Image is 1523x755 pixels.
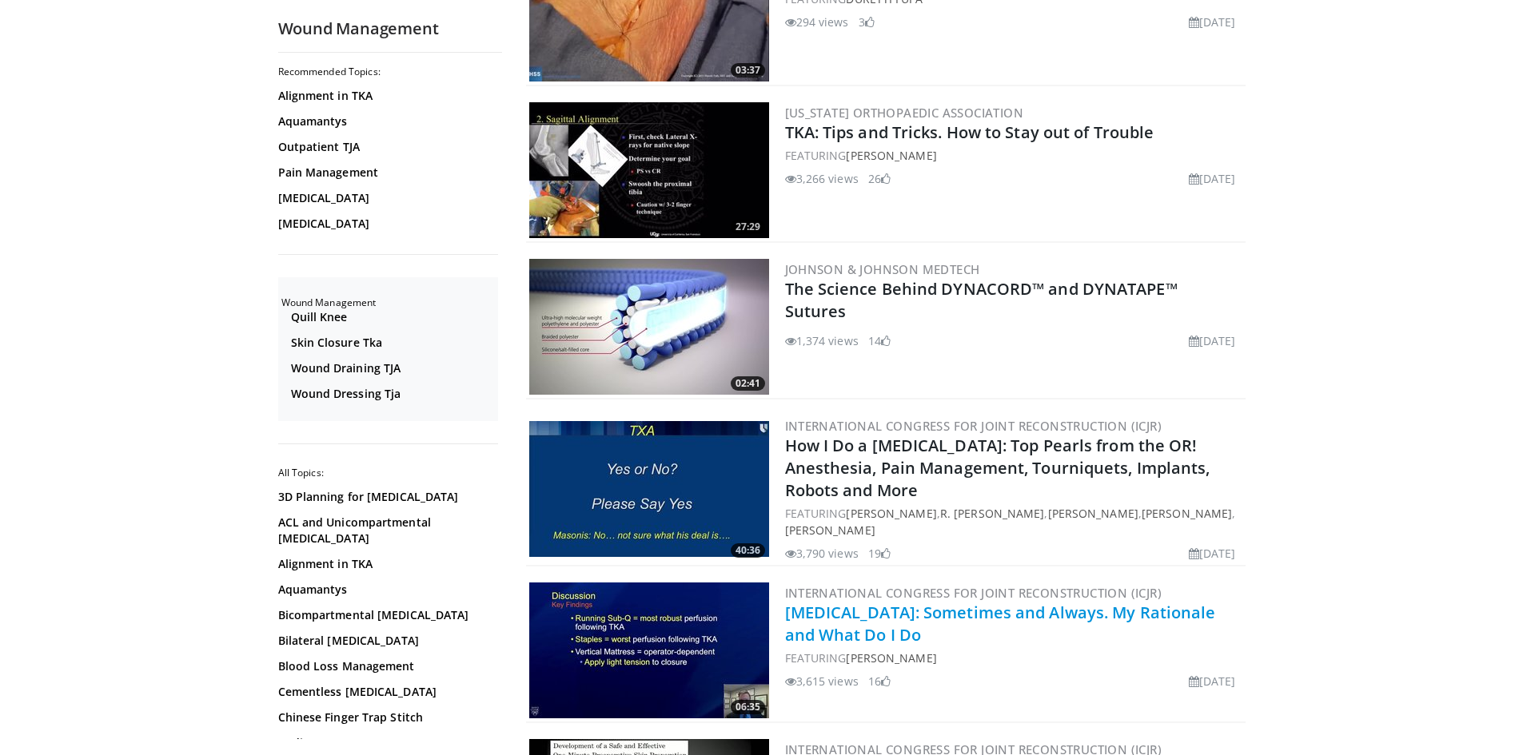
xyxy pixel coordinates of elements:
span: 06:35 [731,700,765,714]
a: 06:35 [529,582,769,718]
li: 19 [868,545,891,562]
a: [PERSON_NAME] [846,148,936,163]
a: Bicompartmental [MEDICAL_DATA] [278,607,494,623]
img: 4954b5c5-60e7-4632-9a58-c143bf15776a.300x170_q85_crop-smart_upscale.jpg [529,102,769,238]
div: FEATURING [785,650,1242,666]
li: 1,374 views [785,332,859,349]
li: 26 [868,170,891,187]
a: [US_STATE] Orthopaedic Association [785,105,1024,121]
a: Coding TJA [278,735,494,751]
a: Wound Draining TJA [291,360,494,376]
li: [DATE] [1189,673,1236,689]
li: 294 views [785,14,849,30]
a: 27:29 [529,102,769,238]
a: [PERSON_NAME] [846,650,936,666]
img: 775c9a93-8ef8-44d0-ad77-c274e7bab851.300x170_q85_crop-smart_upscale.jpg [529,259,769,395]
a: Quill Knee [291,309,494,325]
a: How I Do a [MEDICAL_DATA]: Top Pearls from the OR! Anesthesia, Pain Management, Tourniquets, Impl... [785,435,1210,501]
h2: Recommended Topics: [278,66,498,78]
a: Alignment in TKA [278,556,494,572]
h2: Wound Management [281,296,498,309]
a: Aquamantys [278,582,494,598]
a: Johnson & Johnson MedTech [785,261,980,277]
a: [MEDICAL_DATA] [278,190,494,206]
a: [PERSON_NAME] [1048,506,1138,521]
li: [DATE] [1189,170,1236,187]
a: Alignment in TKA [278,88,494,104]
a: The Science Behind DYNACORD™ and DYNATAPE™ Sutures [785,278,1178,322]
a: Aquamantys [278,113,494,129]
li: 3,790 views [785,545,859,562]
a: [MEDICAL_DATA]: Sometimes and Always. My Rationale and What Do I Do [785,602,1216,646]
li: [DATE] [1189,545,1236,562]
a: Bilateral [MEDICAL_DATA] [278,633,494,649]
a: Blood Loss Management [278,658,494,674]
h2: All Topics: [278,467,498,479]
li: [DATE] [1189,14,1236,30]
li: 14 [868,332,891,349]
a: Chinese Finger Trap Stitch [278,709,494,725]
span: 02:41 [731,376,765,391]
a: 40:36 [529,421,769,557]
span: 27:29 [731,220,765,234]
a: [PERSON_NAME] [785,523,875,538]
a: Pain Management [278,165,494,181]
a: Wound Dressing Tja [291,386,494,402]
h2: Wound Management [278,18,502,39]
a: Cementless [MEDICAL_DATA] [278,684,494,700]
img: c790931c-3444-4d75-9df2-eeeaa82bc004.300x170_q85_crop-smart_upscale.jpg [529,582,769,718]
div: FEATURING , , , , [785,505,1242,538]
span: 03:37 [731,63,765,77]
a: International Congress for Joint Reconstruction (ICJR) [785,418,1162,434]
a: [MEDICAL_DATA] [278,216,494,232]
a: 02:41 [529,259,769,395]
a: TKA: Tips and Tricks. How to Stay out of Trouble [785,121,1154,143]
div: FEATURING [785,147,1242,164]
li: 3 [859,14,875,30]
li: 16 [868,673,891,689]
li: 3,266 views [785,170,859,187]
a: International Congress for Joint Reconstruction (ICJR) [785,585,1162,601]
a: ACL and Unicompartmental [MEDICAL_DATA] [278,515,494,546]
li: [DATE] [1189,332,1236,349]
a: [PERSON_NAME] [1142,506,1232,521]
a: Outpatient TJA [278,139,494,155]
li: 3,615 views [785,673,859,689]
a: [PERSON_NAME] [846,506,936,521]
a: Skin Closure Tka [291,335,494,351]
span: 40:36 [731,543,765,558]
a: R. [PERSON_NAME] [940,506,1045,521]
img: d0f388d6-15b1-4200-b945-9905abf14f76.300x170_q85_crop-smart_upscale.jpg [529,421,769,557]
a: 3D Planning for [MEDICAL_DATA] [278,489,494,505]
